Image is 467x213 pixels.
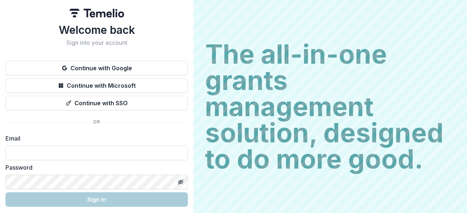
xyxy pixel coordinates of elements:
h2: Sign into your account [5,39,188,46]
button: Continue with Google [5,61,188,75]
label: Password [5,163,184,172]
button: Continue with SSO [5,96,188,110]
h1: Welcome back [5,23,188,36]
label: Email [5,134,184,143]
button: Toggle password visibility [175,176,186,188]
img: Temelio [69,9,124,17]
button: Sign In [5,192,188,207]
button: Continue with Microsoft [5,78,188,93]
